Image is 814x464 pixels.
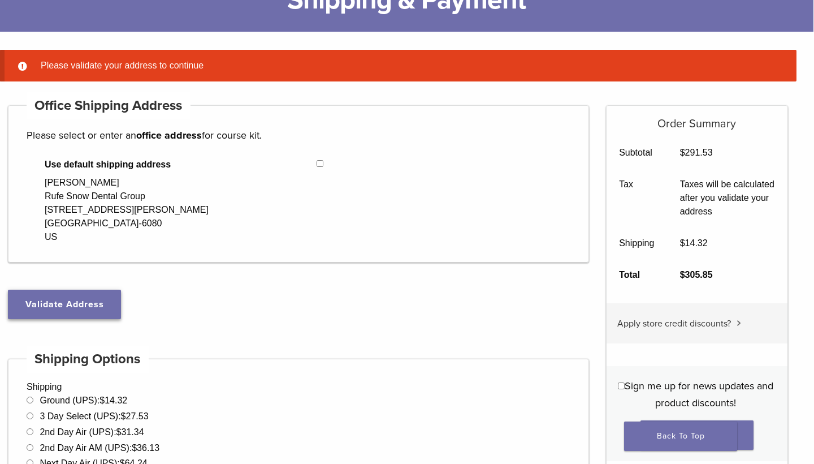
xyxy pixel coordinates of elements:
[618,383,625,389] input: Sign me up for news updates and product discounts!
[607,169,668,227] th: Tax
[132,443,159,453] bdi: 36.13
[607,137,668,169] th: Subtotal
[36,59,778,72] li: Please validate your address to continue
[27,127,570,144] p: Please select or enter an for course kit.
[8,290,121,319] button: Validate Address
[40,427,144,437] label: 2nd Day Air (UPS):
[99,396,127,405] bdi: 14.32
[45,176,209,244] div: [PERSON_NAME] Rufe Snow Dental Group [STREET_ADDRESS][PERSON_NAME] [GEOGRAPHIC_DATA]-6080 US
[680,238,685,248] span: $
[625,380,773,409] span: Sign me up for news updates and product discounts!
[737,320,741,326] img: caret.svg
[640,420,754,450] button: Place order
[45,158,317,171] span: Use default shipping address
[99,396,105,405] span: $
[132,443,137,453] span: $
[667,169,787,227] td: Taxes will be calculated after you validate your address
[607,106,788,131] h5: Order Summary
[607,259,668,291] th: Total
[121,411,126,421] span: $
[680,148,713,157] bdi: 291.53
[680,270,713,280] bdi: 305.85
[40,396,127,405] label: Ground (UPS):
[680,238,708,248] bdi: 14.32
[136,129,202,141] strong: office address
[121,411,149,421] bdi: 27.53
[680,148,685,157] span: $
[27,346,149,373] h4: Shipping Options
[40,443,159,453] label: 2nd Day Air AM (UPS):
[116,427,144,437] bdi: 31.34
[607,227,668,259] th: Shipping
[27,92,190,119] h4: Office Shipping Address
[40,411,148,421] label: 3 Day Select (UPS):
[680,270,685,280] span: $
[624,422,737,451] a: Back To Top
[116,427,122,437] span: $
[617,318,731,329] span: Apply store credit discounts?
